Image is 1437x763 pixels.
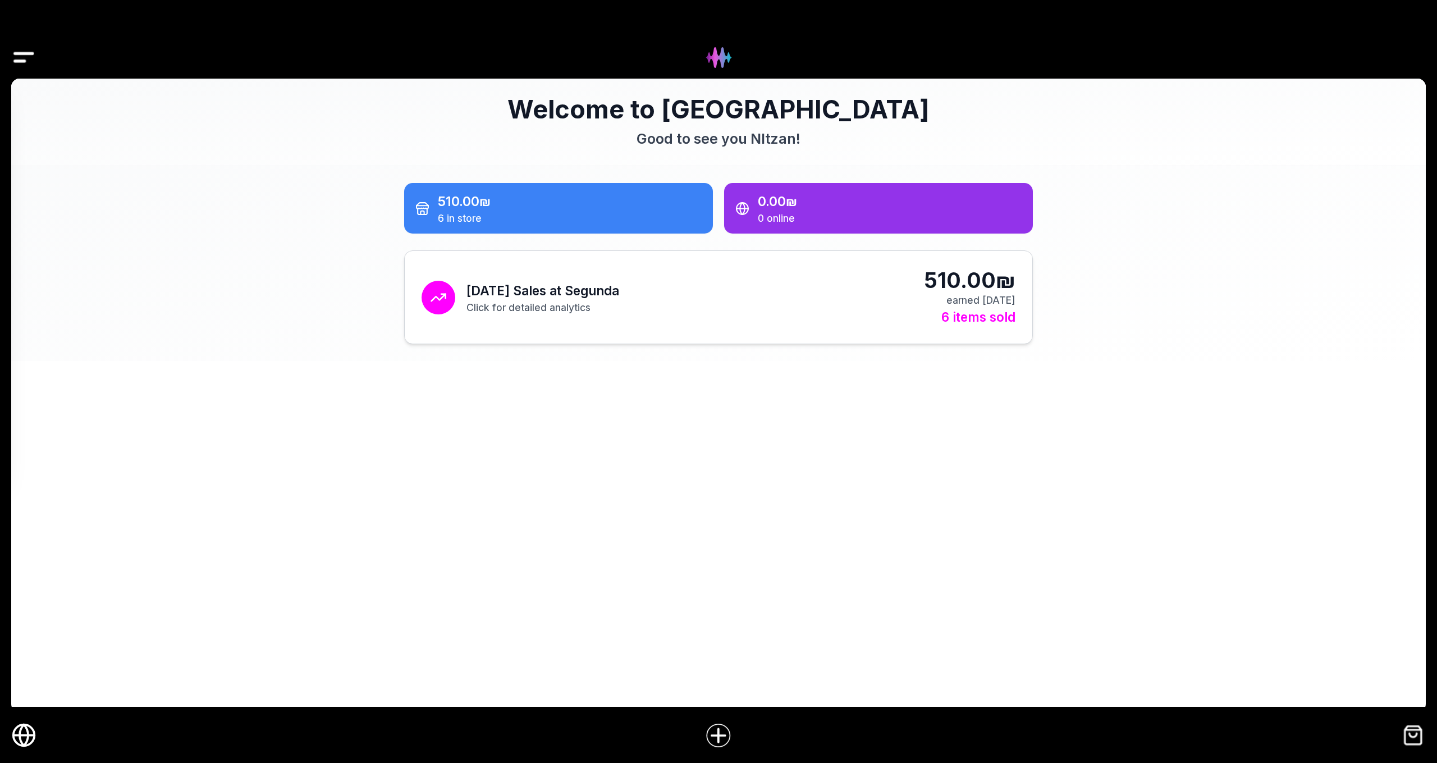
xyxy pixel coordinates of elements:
img: Drawer [11,36,36,79]
img: Hydee Logo [697,36,740,79]
p: Click for detailed analytics [466,300,619,314]
div: 0.00₪ [758,191,1022,211]
button: Drawer [11,27,36,52]
h1: Welcome to [GEOGRAPHIC_DATA] [404,95,1033,124]
div: 0 online [758,211,1022,225]
a: Add Item [697,714,740,757]
span: Good to see you NItzan ! [637,130,800,147]
div: 6 items sold [924,307,1015,327]
div: 510.00₪ [924,268,1015,293]
img: Checkout [1401,723,1426,748]
img: Add Item [705,722,732,749]
a: Online Store [11,723,36,748]
div: earned [DATE] [924,293,1015,307]
div: 510.00₪ [438,191,702,211]
h2: [DATE] Sales at Segunda [466,281,619,300]
div: 6 in store [438,211,702,225]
